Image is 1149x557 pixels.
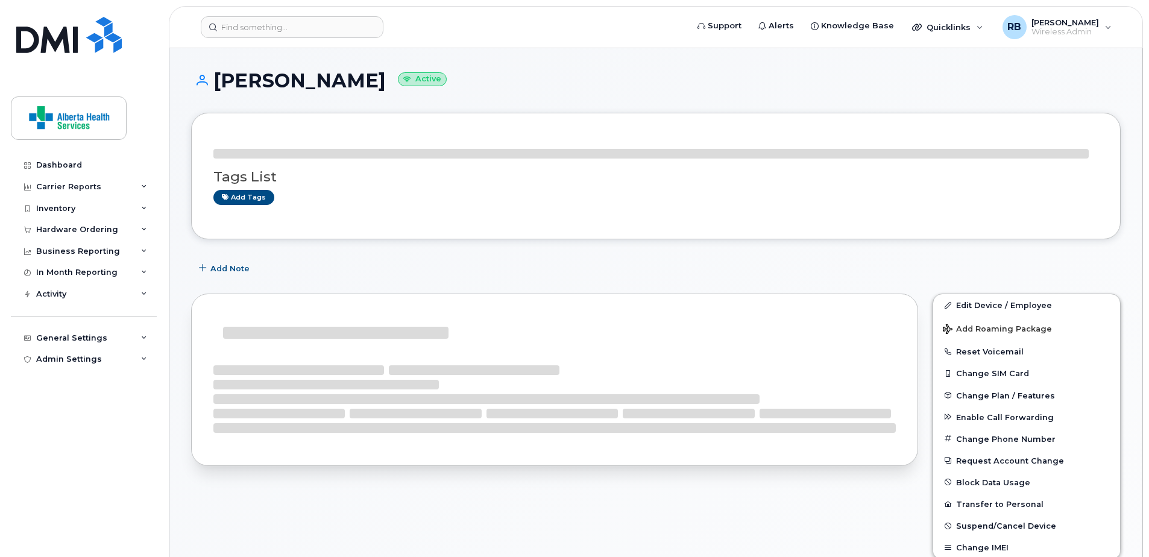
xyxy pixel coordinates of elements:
span: Suspend/Cancel Device [956,521,1056,530]
button: Transfer to Personal [933,493,1120,515]
h3: Tags List [213,169,1098,184]
button: Change Phone Number [933,428,1120,450]
button: Request Account Change [933,450,1120,471]
button: Suspend/Cancel Device [933,515,1120,537]
button: Add Roaming Package [933,316,1120,341]
a: Add tags [213,190,274,205]
span: Add Roaming Package [943,324,1052,336]
button: Add Note [191,257,260,279]
span: Enable Call Forwarding [956,412,1054,421]
button: Block Data Usage [933,471,1120,493]
a: Edit Device / Employee [933,294,1120,316]
button: Change Plan / Features [933,385,1120,406]
button: Change SIM Card [933,362,1120,384]
button: Reset Voicemail [933,341,1120,362]
span: Add Note [210,263,250,274]
span: Change Plan / Features [956,391,1055,400]
small: Active [398,72,447,86]
button: Enable Call Forwarding [933,406,1120,428]
h1: [PERSON_NAME] [191,70,1121,91]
